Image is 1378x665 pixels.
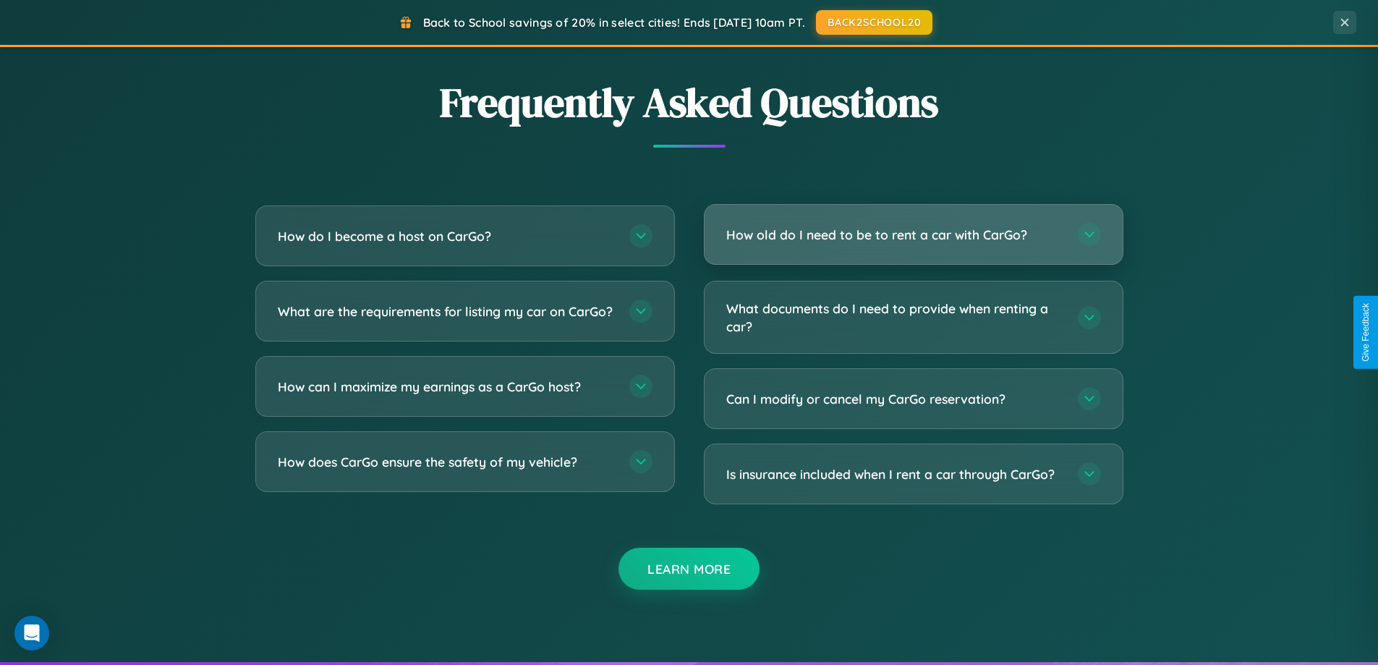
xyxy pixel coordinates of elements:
h3: Is insurance included when I rent a car through CarGo? [726,465,1063,483]
button: BACK2SCHOOL20 [816,10,932,35]
div: Open Intercom Messenger [14,616,49,651]
div: Give Feedback [1361,303,1371,362]
button: Learn More [618,548,760,590]
h3: How do I become a host on CarGo? [278,227,615,245]
h3: How old do I need to be to rent a car with CarGo? [726,226,1063,244]
h3: How does CarGo ensure the safety of my vehicle? [278,453,615,471]
h3: How can I maximize my earnings as a CarGo host? [278,378,615,396]
h3: What documents do I need to provide when renting a car? [726,300,1063,335]
h3: Can I modify or cancel my CarGo reservation? [726,390,1063,408]
span: Back to School savings of 20% in select cities! Ends [DATE] 10am PT. [423,15,805,30]
h2: Frequently Asked Questions [255,75,1123,130]
h3: What are the requirements for listing my car on CarGo? [278,302,615,321]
